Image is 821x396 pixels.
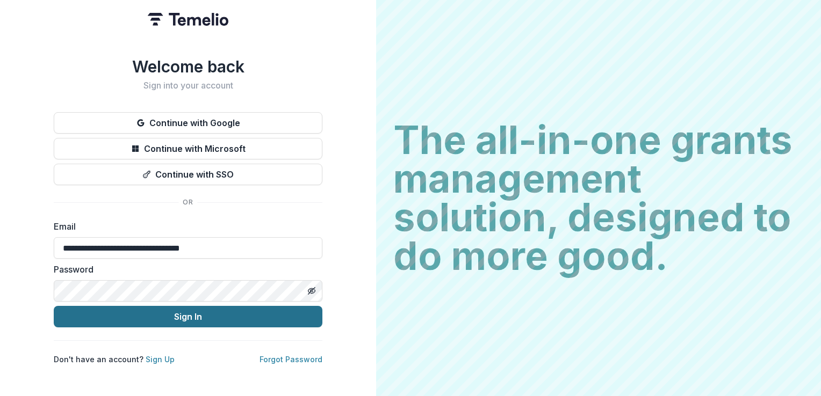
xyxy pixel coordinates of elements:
[54,80,322,91] h2: Sign into your account
[54,354,175,365] p: Don't have an account?
[303,282,320,299] button: Toggle password visibility
[54,306,322,327] button: Sign In
[148,13,228,26] img: Temelio
[146,355,175,364] a: Sign Up
[54,57,322,76] h1: Welcome back
[54,263,316,276] label: Password
[260,355,322,364] a: Forgot Password
[54,138,322,159] button: Continue with Microsoft
[54,220,316,233] label: Email
[54,112,322,134] button: Continue with Google
[54,164,322,185] button: Continue with SSO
